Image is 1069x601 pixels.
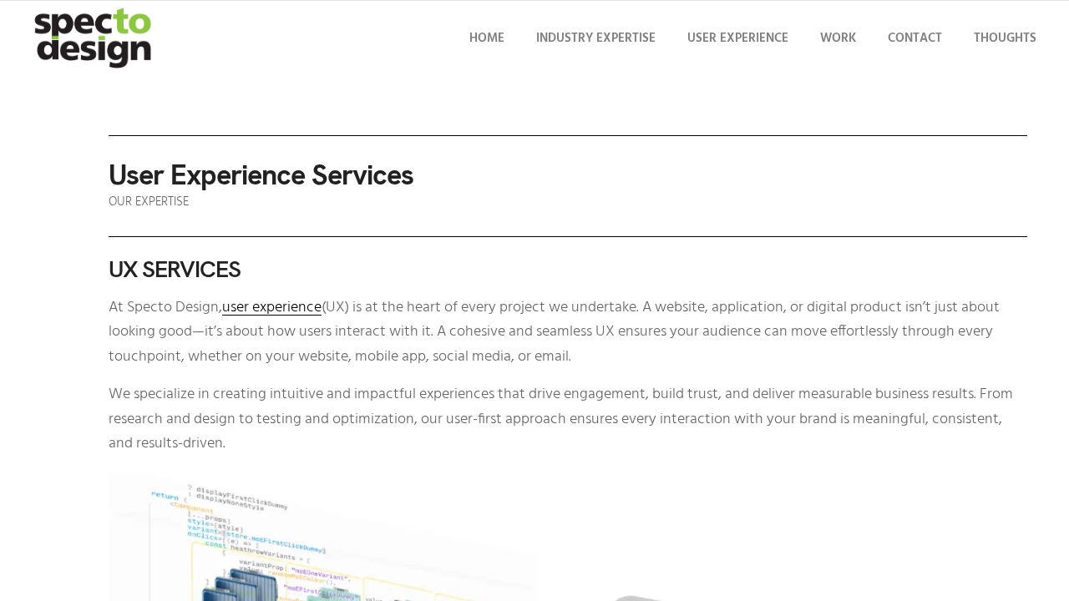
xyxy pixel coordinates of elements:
span: User Experience [687,28,788,48]
a: Thoughts [963,1,1047,76]
span: Industry Expertise [536,28,656,48]
span: Work [820,28,856,48]
p: We specialize in creating intuitive and impactful experiences that drive engagement, build trust,... [109,382,1027,457]
a: Work [809,1,867,76]
span: Home [469,28,504,48]
span: Contact [888,28,942,48]
p: OUR EXPERTISE [109,194,1027,211]
a: User Experience [676,1,799,76]
span: Thoughts [974,28,1036,48]
a: user experience [222,295,322,320]
h1: User Experience Services [109,159,1027,190]
img: specto-logo-2020 [22,1,167,76]
a: Contact [877,1,953,76]
h2: UX SERVICES [109,256,1027,282]
a: Home [459,1,515,76]
p: At Specto Design, (UX) is at the heart of every project we undertake. A website, application, or ... [109,295,1027,370]
a: Industry Expertise [525,1,666,76]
